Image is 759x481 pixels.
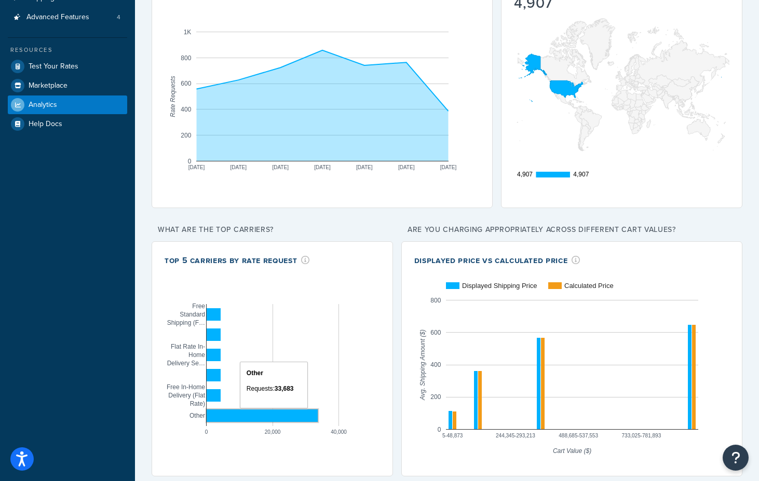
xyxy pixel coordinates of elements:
[314,164,331,170] text: [DATE]
[181,132,191,139] text: 200
[430,361,441,368] text: 400
[169,76,177,117] text: Rate Requests
[275,385,294,392] span: 33,683
[29,101,57,109] span: Analytics
[414,254,580,266] div: Displayed Price vs Calculated Price
[8,8,127,27] li: Advanced Features
[430,393,441,401] text: 200
[559,432,598,438] text: 488,685-537,553
[621,432,661,438] text: 733,025-781,893
[26,13,89,22] span: Advanced Features
[167,319,205,326] text: Shipping (F…
[8,46,127,54] div: Resources
[496,432,535,438] text: 244,345-293,213
[247,369,263,377] span: Other
[414,266,729,463] svg: A chart.
[171,343,205,350] text: Flat Rate In-
[272,164,289,170] text: [DATE]
[419,329,426,401] text: Avg. Shipping Amount ($)
[167,360,205,367] text: Delivery Se…
[188,164,205,170] text: [DATE]
[165,266,380,463] svg: A chart.
[231,164,247,170] text: [DATE]
[564,282,614,290] text: Calculated Price
[181,106,191,113] text: 400
[8,95,127,114] a: Analytics
[430,296,441,304] text: 800
[430,329,441,336] text: 600
[401,223,742,237] p: Are you charging appropriately across different cart values?
[117,13,120,22] span: 4
[247,385,275,392] span: Requests:
[192,303,205,310] text: Free
[167,383,205,391] text: Free In-Home
[437,425,441,433] text: 0
[8,57,127,76] a: Test Your Rates
[8,115,127,133] a: Help Docs
[29,62,78,71] span: Test Your Rates
[331,429,347,434] text: 40,000
[165,254,310,266] div: Top 5 Carriers by Rate Request
[517,171,533,178] text: 4,907
[442,432,463,438] text: 5-48,873
[440,164,457,170] text: [DATE]
[398,164,415,170] text: [DATE]
[205,429,208,434] text: 0
[29,120,62,129] span: Help Docs
[462,282,537,290] text: Displayed Shipping Price
[152,223,393,237] p: What are the top carriers?
[356,164,373,170] text: [DATE]
[553,447,591,454] text: Cart Value ($)
[184,28,192,35] text: 1K
[190,400,205,407] text: Rate)
[573,171,589,178] text: 4,907
[8,8,127,27] a: Advanced Features4
[188,157,192,164] text: 0
[29,81,67,90] span: Marketplace
[8,76,127,95] a: Marketplace
[189,412,205,419] text: Other
[723,445,749,471] button: Open Resource Center
[181,54,191,61] text: 800
[265,429,281,434] text: 20,000
[181,80,191,87] text: 600
[168,392,205,399] text: Delivery (Flat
